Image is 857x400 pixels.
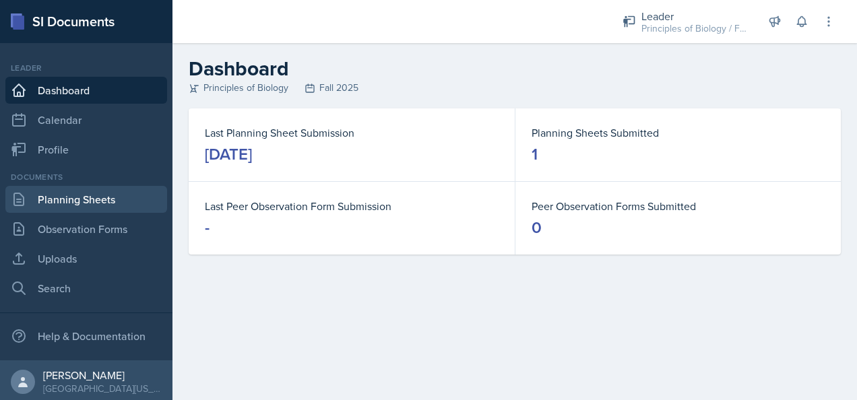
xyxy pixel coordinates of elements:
[5,186,167,213] a: Planning Sheets
[532,125,825,141] dt: Planning Sheets Submitted
[5,136,167,163] a: Profile
[532,143,538,165] div: 1
[5,77,167,104] a: Dashboard
[532,217,542,238] div: 0
[205,217,210,238] div: -
[205,125,499,141] dt: Last Planning Sheet Submission
[5,106,167,133] a: Calendar
[532,198,825,214] dt: Peer Observation Forms Submitted
[5,245,167,272] a: Uploads
[5,275,167,302] a: Search
[5,323,167,349] div: Help & Documentation
[189,81,841,95] div: Principles of Biology Fall 2025
[5,62,167,74] div: Leader
[205,198,499,214] dt: Last Peer Observation Form Submission
[189,57,841,81] h2: Dashboard
[5,215,167,242] a: Observation Forms
[205,143,252,165] div: [DATE]
[43,382,162,395] div: [GEOGRAPHIC_DATA][US_STATE]
[641,22,749,36] div: Principles of Biology / Fall 2025
[641,8,749,24] div: Leader
[5,171,167,183] div: Documents
[43,368,162,382] div: [PERSON_NAME]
